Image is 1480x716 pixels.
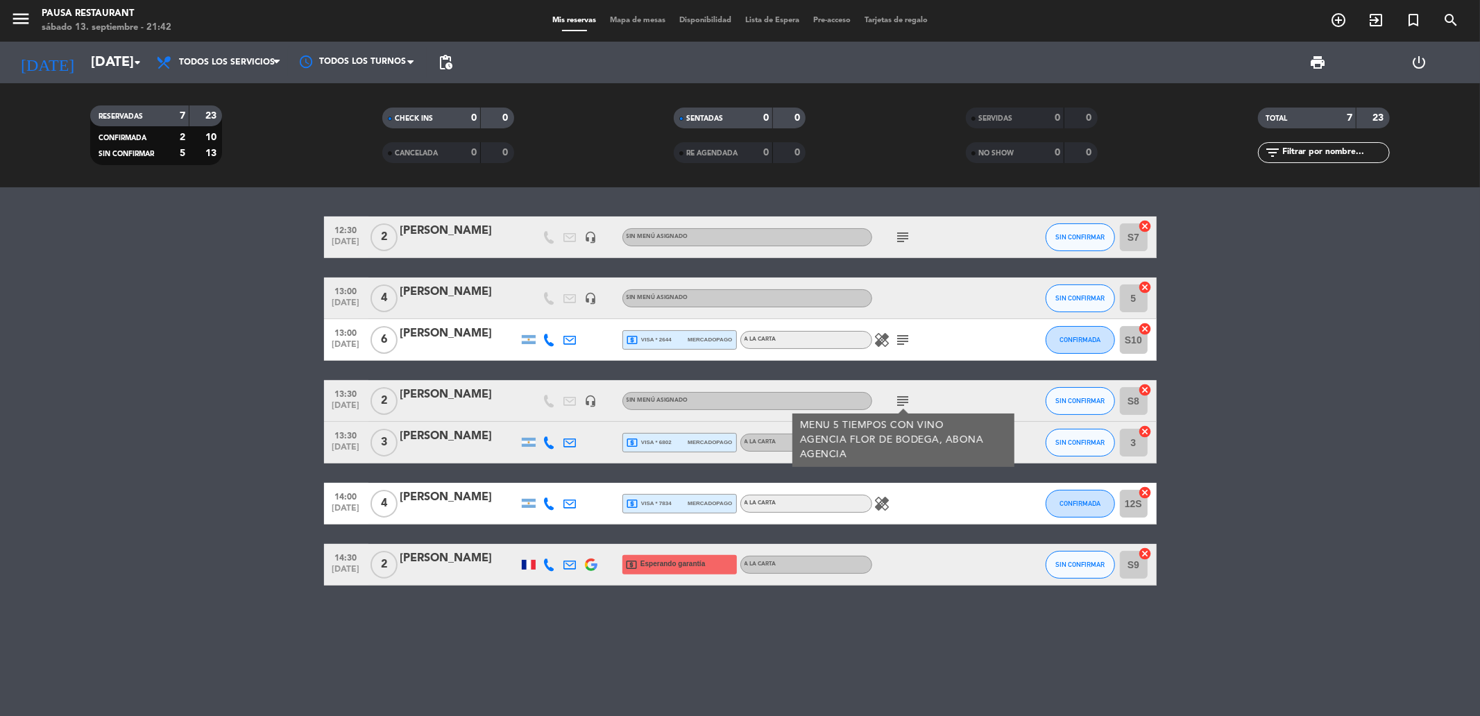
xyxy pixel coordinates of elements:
button: SIN CONFIRMAR [1046,551,1115,579]
span: 14:30 [329,549,364,565]
strong: 0 [794,148,803,157]
i: cancel [1139,486,1152,500]
div: [PERSON_NAME] [400,386,518,404]
strong: 0 [471,148,477,157]
div: [PERSON_NAME] [400,283,518,301]
strong: 0 [1087,113,1095,123]
i: exit_to_app [1368,12,1384,28]
span: SIN CONFIRMAR [99,151,154,157]
strong: 23 [1372,113,1386,123]
strong: 0 [471,113,477,123]
div: [PERSON_NAME] [400,549,518,568]
span: CONFIRMADA [1060,500,1100,507]
span: [DATE] [329,443,364,459]
span: A LA CARTA [745,439,776,445]
i: subject [895,229,912,246]
span: A LA CARTA [745,561,776,567]
span: A LA CARTA [745,500,776,506]
span: [DATE] [329,237,364,253]
i: cancel [1139,322,1152,336]
i: headset_mic [585,395,597,407]
span: 14:00 [329,488,364,504]
i: cancel [1139,547,1152,561]
span: [DATE] [329,340,364,356]
strong: 10 [205,133,219,142]
i: local_atm [626,559,638,571]
span: 13:00 [329,282,364,298]
span: CONFIRMADA [1060,336,1100,343]
span: 2 [371,551,398,579]
i: add_circle_outline [1330,12,1347,28]
button: menu [10,8,31,34]
span: 4 [371,284,398,312]
span: Sin menú asignado [627,234,688,239]
img: google-logo.png [585,559,597,571]
i: arrow_drop_down [129,54,146,71]
div: [PERSON_NAME] [400,325,518,343]
span: 3 [371,429,398,457]
span: Tarjetas de regalo [858,17,935,24]
span: [DATE] [329,298,364,314]
i: cancel [1139,280,1152,294]
div: LOG OUT [1368,42,1470,83]
span: SIN CONFIRMAR [1055,438,1105,446]
i: healing [874,495,891,512]
strong: 7 [1347,113,1352,123]
span: Disponibilidad [672,17,738,24]
i: healing [874,332,891,348]
i: turned_in_not [1405,12,1422,28]
i: search [1443,12,1459,28]
button: SIN CONFIRMAR [1046,284,1115,312]
span: 4 [371,490,398,518]
button: SIN CONFIRMAR [1046,387,1115,415]
span: 13:00 [329,324,364,340]
i: [DATE] [10,47,84,78]
span: visa * 2644 [627,334,672,346]
i: power_settings_new [1411,54,1427,71]
span: Sin menú asignado [627,295,688,300]
strong: 13 [205,148,219,158]
span: CANCELADA [395,150,438,157]
strong: 7 [180,111,185,121]
span: Mis reservas [545,17,603,24]
span: Mapa de mesas [603,17,672,24]
div: [PERSON_NAME] [400,488,518,506]
button: SIN CONFIRMAR [1046,429,1115,457]
span: SENTADAS [686,115,723,122]
i: local_atm [627,497,639,510]
strong: 5 [180,148,185,158]
span: A LA CARTA [745,336,776,342]
div: MENU 5 TIEMPOS CON VINO AGENCIA FLOR DE BODEGA, ABONA AGENCIA [799,418,1007,462]
i: headset_mic [585,292,597,305]
span: SIN CONFIRMAR [1055,294,1105,302]
strong: 0 [1055,148,1060,157]
span: 2 [371,223,398,251]
span: print [1310,54,1327,71]
i: subject [895,393,912,409]
span: 13:30 [329,385,364,401]
strong: 0 [763,113,769,123]
span: RE AGENDADA [686,150,738,157]
i: local_atm [627,334,639,346]
span: SIN CONFIRMAR [1055,397,1105,404]
span: 2 [371,387,398,415]
span: SIN CONFIRMAR [1055,233,1105,241]
strong: 0 [763,148,769,157]
i: cancel [1139,425,1152,438]
span: mercadopago [688,438,732,447]
strong: 0 [794,113,803,123]
strong: 0 [502,148,511,157]
span: Todos los servicios [179,58,275,67]
span: visa * 6802 [627,436,672,449]
span: mercadopago [688,499,732,508]
span: pending_actions [437,54,454,71]
strong: 0 [1087,148,1095,157]
span: [DATE] [329,401,364,417]
span: 13:30 [329,427,364,443]
i: subject [895,332,912,348]
span: RESERVADAS [99,113,143,120]
i: filter_list [1265,144,1282,161]
i: cancel [1139,383,1152,397]
div: sábado 13. septiembre - 21:42 [42,21,171,35]
span: Esperando garantía [640,559,705,570]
